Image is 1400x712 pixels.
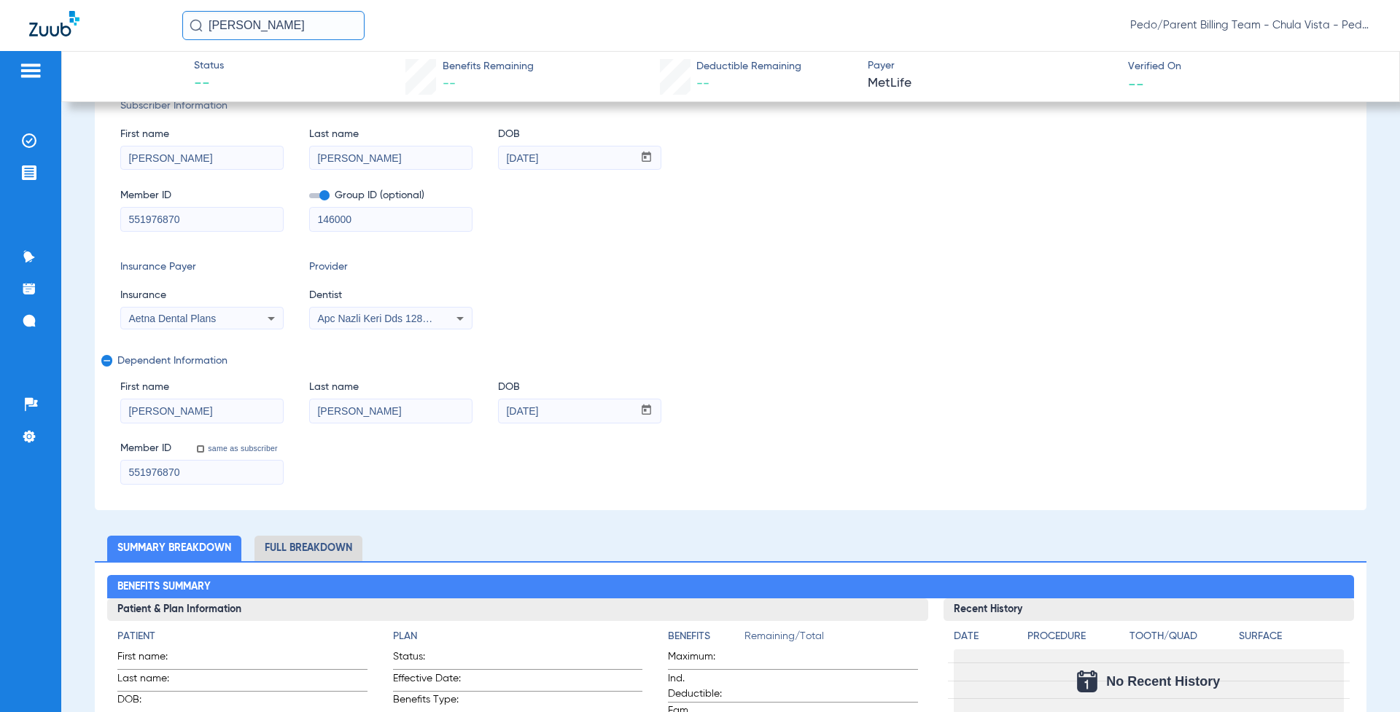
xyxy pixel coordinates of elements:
span: Ind. Deductible: [668,671,739,702]
li: Full Breakdown [254,536,362,561]
span: Deductible Remaining [696,59,801,74]
span: Maximum: [668,649,739,669]
span: No Recent History [1106,674,1220,689]
span: Group ID (optional) [309,188,472,203]
h4: Surface [1239,629,1343,644]
span: Remaining/Total [744,629,917,649]
span: Apc Nazli Keri Dds 1285834796 [317,313,462,324]
span: -- [1128,76,1144,91]
span: Last name [309,380,472,395]
span: Benefits Remaining [443,59,534,74]
span: Effective Date: [393,671,464,691]
span: Insurance [120,288,284,303]
span: Dependent Information [117,355,1338,367]
app-breakdown-title: Benefits [668,629,744,649]
span: DOB [498,127,661,142]
span: Aetna Dental Plans [128,313,216,324]
input: Search for patients [182,11,365,40]
span: Status [194,58,224,74]
span: MetLife [868,74,1116,93]
span: First name [120,380,284,395]
app-breakdown-title: Procedure [1027,629,1124,649]
app-breakdown-title: Date [954,629,1015,649]
app-breakdown-title: Surface [1239,629,1343,649]
app-breakdown-title: Tooth/Quad [1129,629,1234,649]
img: Calendar [1077,670,1097,692]
span: Last name [309,127,472,142]
iframe: Chat Widget [1327,642,1400,712]
span: First name [120,127,284,142]
span: Provider [309,259,472,275]
span: Insurance Payer [120,259,284,275]
span: Benefits Type: [393,692,464,712]
span: -- [443,77,456,90]
span: Subscriber Information [120,98,1341,114]
h3: Patient & Plan Information [107,598,927,622]
span: Pedo/Parent Billing Team - Chula Vista - Pedo | The Super Dentists [1130,18,1371,33]
span: Last name: [117,671,189,691]
h4: Plan [393,629,642,644]
h4: Tooth/Quad [1129,629,1234,644]
h2: Benefits Summary [107,575,1353,598]
span: Verified On [1128,59,1376,74]
span: Payer [868,58,1116,74]
h4: Benefits [668,629,744,644]
span: DOB: [117,692,189,712]
mat-icon: remove [101,355,110,372]
img: Search Icon [190,19,203,32]
label: same as subscriber [205,443,278,453]
button: Open calendar [632,146,661,170]
h4: Procedure [1027,629,1124,644]
span: Member ID [120,441,171,456]
h4: Date [954,629,1015,644]
li: Summary Breakdown [107,536,241,561]
span: -- [696,77,709,90]
span: Dentist [309,288,472,303]
span: First name: [117,649,189,669]
span: DOB [498,380,661,395]
span: -- [194,74,224,95]
h4: Patient [117,629,367,644]
button: Open calendar [632,399,661,423]
img: Zuub Logo [29,11,79,36]
span: Status: [393,649,464,669]
img: hamburger-icon [19,62,42,79]
span: Member ID [120,188,284,203]
h3: Recent History [944,598,1354,622]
